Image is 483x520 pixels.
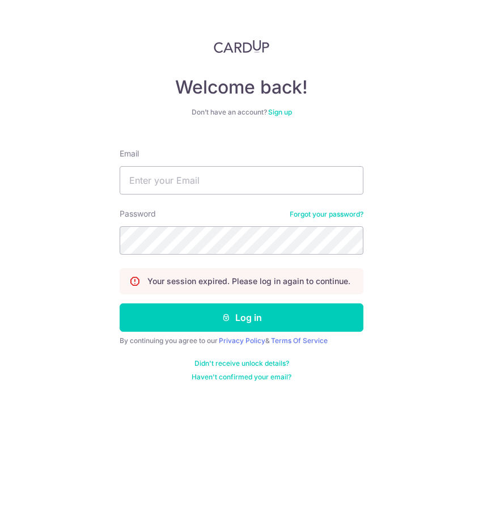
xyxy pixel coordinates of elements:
a: Haven't confirmed your email? [192,373,291,382]
a: Sign up [268,108,292,116]
h4: Welcome back! [120,76,363,99]
input: Enter your Email [120,166,363,195]
label: Email [120,148,139,159]
a: Forgot your password? [290,210,363,219]
a: Terms Of Service [271,336,328,345]
label: Password [120,208,156,219]
div: Don’t have an account? [120,108,363,117]
a: Didn't receive unlock details? [194,359,289,368]
button: Log in [120,303,363,332]
div: By continuing you agree to our & [120,336,363,345]
img: CardUp Logo [214,40,269,53]
a: Privacy Policy [219,336,265,345]
p: Your session expired. Please log in again to continue. [147,276,350,287]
